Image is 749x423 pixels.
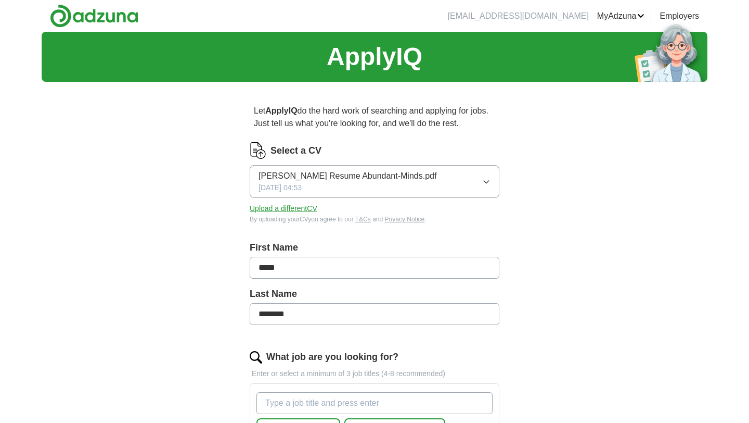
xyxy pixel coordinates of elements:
[250,101,499,134] p: Let do the hard work of searching and applying for jobs. Just tell us what you're looking for, an...
[660,10,699,22] a: Employers
[327,38,422,76] h1: ApplyIQ
[256,392,493,414] input: Type a job title and press enter
[597,10,645,22] a: MyAdzuna
[448,10,589,22] li: [EMAIL_ADDRESS][DOMAIN_NAME]
[270,144,321,158] label: Select a CV
[265,106,297,115] strong: ApplyIQ
[385,216,425,223] a: Privacy Notice
[355,216,371,223] a: T&Cs
[250,165,499,198] button: [PERSON_NAME] Resume Abundant-Minds.pdf[DATE] 04:53
[250,241,499,255] label: First Name
[259,170,436,182] span: [PERSON_NAME] Resume Abundant-Minds.pdf
[250,203,317,214] button: Upload a differentCV
[50,4,138,28] img: Adzuna logo
[266,350,398,364] label: What job are you looking for?
[250,368,499,379] p: Enter or select a minimum of 3 job titles (4-8 recommended)
[250,142,266,159] img: CV Icon
[250,287,499,301] label: Last Name
[259,182,302,193] span: [DATE] 04:53
[250,351,262,364] img: search.png
[250,215,499,224] div: By uploading your CV you agree to our and .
